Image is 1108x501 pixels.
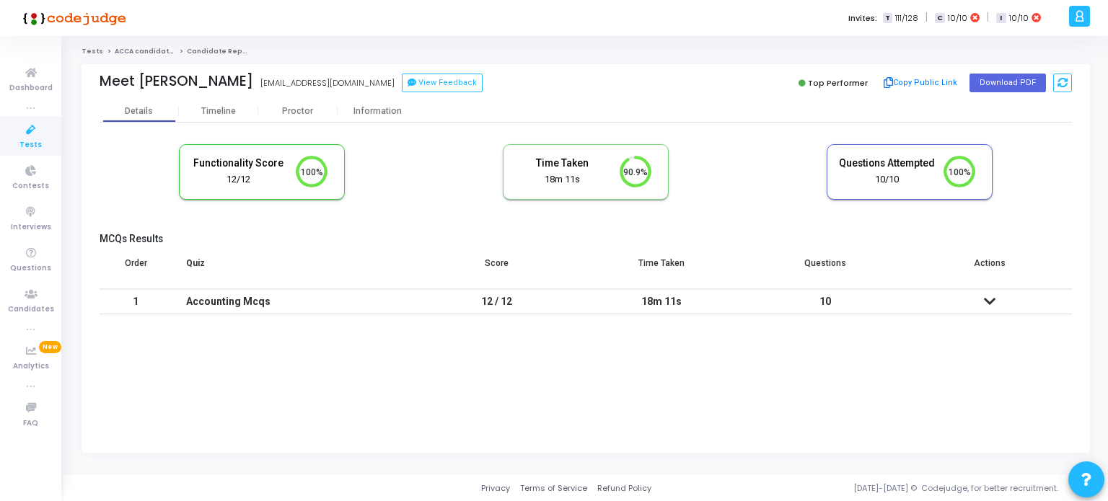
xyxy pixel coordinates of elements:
th: Actions [907,249,1072,289]
td: 12 / 12 [415,289,579,314]
span: I [996,13,1006,24]
div: Accounting Mcqs [186,290,400,314]
span: Contests [12,180,49,192]
div: Details [125,106,153,117]
div: 12/12 [190,173,287,187]
a: Privacy [481,482,510,495]
button: Download PDF [969,74,1046,92]
h5: Questions Attempted [838,157,935,169]
span: Questions [10,262,51,275]
span: Candidates [8,303,54,316]
label: Invites: [848,12,877,25]
div: 10/10 [838,173,935,187]
td: 1 [100,289,172,314]
span: | [987,10,989,25]
span: 10/10 [1009,12,1029,25]
h5: MCQs Results [100,233,1072,245]
div: Meet [PERSON_NAME] [100,73,253,89]
button: Copy Public Link [879,72,962,94]
div: 18m 11s [514,173,611,187]
a: ACCA candidates [115,47,178,56]
a: Tests [82,47,103,56]
span: 111/128 [895,12,918,25]
th: Time Taken [579,249,744,289]
span: Tests [19,139,42,151]
div: 18m 11s [594,290,729,314]
button: View Feedback [402,74,483,92]
div: [EMAIL_ADDRESS][DOMAIN_NAME] [260,77,395,89]
span: C [935,13,944,24]
h5: Time Taken [514,157,611,169]
div: Information [338,106,417,117]
span: Candidate Report [187,47,253,56]
th: Score [415,249,579,289]
th: Questions [744,249,908,289]
a: Terms of Service [520,482,587,495]
span: Analytics [13,360,49,373]
h5: Functionality Score [190,157,287,169]
a: Refund Policy [597,482,651,495]
span: New [39,341,61,353]
td: 10 [744,289,908,314]
div: Timeline [201,106,236,117]
img: logo [18,4,126,32]
span: 10/10 [948,12,967,25]
div: Proctor [258,106,338,117]
th: Order [100,249,172,289]
span: Dashboard [9,82,53,94]
span: Interviews [11,221,51,234]
span: Top Performer [808,77,868,89]
span: | [925,10,928,25]
span: T [883,13,892,24]
th: Quiz [172,249,415,289]
div: [DATE]-[DATE] © Codejudge, for better recruitment. [651,482,1090,495]
nav: breadcrumb [82,47,1090,56]
span: FAQ [23,417,38,430]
